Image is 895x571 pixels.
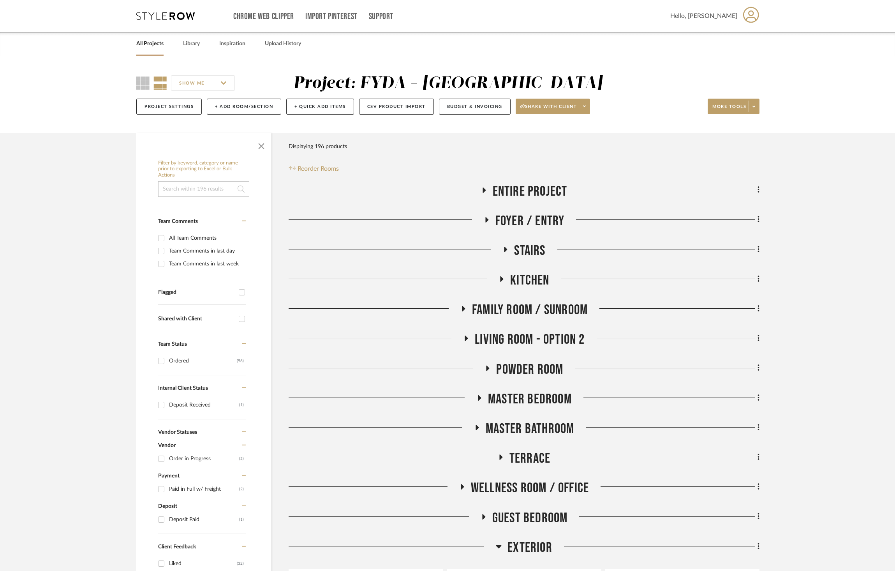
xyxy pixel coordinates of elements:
[158,544,196,550] span: Client Feedback
[207,99,281,115] button: + Add Room/Section
[239,483,244,495] div: (2)
[158,443,176,448] span: Vendor
[158,504,177,509] span: Deposit
[670,11,737,21] span: Hello, [PERSON_NAME]
[516,99,590,114] button: Share with client
[265,39,301,49] a: Upload History
[237,557,244,570] div: (32)
[475,331,585,348] span: Living Room - Option 2
[439,99,511,115] button: Budget & Invoicing
[169,513,239,526] div: Deposit Paid
[169,453,239,465] div: Order in Progress
[520,104,577,115] span: Share with client
[239,399,244,411] div: (1)
[136,99,202,115] button: Project Settings
[169,245,244,257] div: Team Comments in last day
[286,99,354,115] button: + Quick Add Items
[359,99,434,115] button: CSV Product Import
[158,430,197,435] span: Vendor Statuses
[471,480,589,497] span: Wellness Room / Office
[495,213,565,230] span: Foyer / Entry
[708,99,759,114] button: More tools
[289,139,347,154] div: Displaying 196 products
[158,219,198,224] span: Team Comments
[169,483,239,495] div: Paid in Full w/ Freight
[169,355,237,367] div: Ordered
[237,355,244,367] div: (96)
[219,39,245,49] a: Inspiration
[293,75,603,92] div: Project: FYDA - [GEOGRAPHIC_DATA]
[507,539,552,556] span: Exterior
[239,513,244,526] div: (1)
[488,391,572,408] span: Master Bedroom
[158,289,235,296] div: Flagged
[493,183,567,200] span: Entire Project
[169,232,244,244] div: All Team Comments
[712,104,746,115] span: More tools
[158,385,208,391] span: Internal Client Status
[158,316,235,322] div: Shared with Client
[158,181,249,197] input: Search within 196 results
[298,164,339,173] span: Reorder Rooms
[305,13,358,20] a: Import Pinterest
[169,258,244,270] div: Team Comments in last week
[158,473,180,479] span: Payment
[158,341,187,347] span: Team Status
[492,510,568,527] span: Guest Bedroom
[510,272,549,289] span: Kitchen
[158,160,249,179] h6: Filter by keyword, category or name prior to exporting to Excel or Bulk Actions
[169,557,237,570] div: Liked
[486,421,574,437] span: Master Bathroom
[496,361,563,378] span: Powder Room
[369,13,393,20] a: Support
[239,453,244,465] div: (2)
[169,399,239,411] div: Deposit Received
[289,164,339,173] button: Reorder Rooms
[254,137,269,152] button: Close
[136,39,164,49] a: All Projects
[509,450,550,467] span: Terrace
[514,242,545,259] span: Stairs
[472,302,588,318] span: Family Room / Sunroom
[183,39,200,49] a: Library
[233,13,294,20] a: Chrome Web Clipper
